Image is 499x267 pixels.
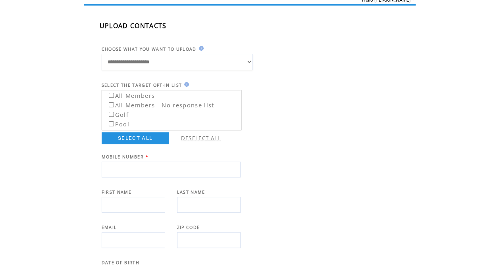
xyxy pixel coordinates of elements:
span: FIRST NAME [102,189,131,195]
label: Social [103,128,134,137]
span: EMAIL [102,225,117,230]
span: DATE OF BIRTH [102,260,139,265]
img: help.gif [197,46,204,51]
a: DESELECT ALL [181,135,221,142]
input: All Members - No response list [109,102,114,107]
span: ZIP CODE [177,225,200,230]
label: Pool [103,118,129,128]
span: CHOOSE WHAT YOU WANT TO UPLOAD [102,46,197,52]
a: SELECT ALL [102,132,169,144]
input: All Members [109,93,114,98]
img: help.gif [182,82,189,87]
span: MOBILE NUMBER [102,154,144,160]
label: Golf [103,109,129,118]
input: Pool [109,121,114,126]
span: SELECT THE TARGET OPT-IN LIST [102,82,182,88]
input: Golf [109,112,114,117]
label: All Members [103,90,155,99]
label: All Members - No response list [103,99,214,109]
span: LAST NAME [177,189,205,195]
span: UPLOAD CONTACTS [100,21,167,30]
